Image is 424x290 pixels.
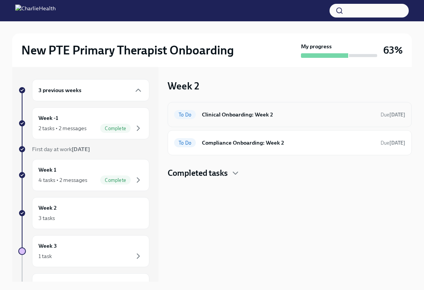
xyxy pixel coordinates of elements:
[38,214,55,222] div: 3 tasks
[174,137,405,149] a: To DoCompliance Onboarding: Week 2Due[DATE]
[100,177,131,183] span: Complete
[18,235,149,267] a: Week 31 task
[38,280,57,288] h6: Week 4
[202,110,374,119] h6: Clinical Onboarding: Week 2
[18,197,149,229] a: Week 23 tasks
[38,166,56,174] h6: Week 1
[38,114,58,122] h6: Week -1
[100,126,131,131] span: Complete
[38,124,86,132] div: 2 tasks • 2 messages
[32,146,90,153] span: First day at work
[15,5,56,17] img: CharlieHealth
[389,112,405,118] strong: [DATE]
[381,140,405,146] span: Due
[301,43,332,50] strong: My progress
[38,176,87,184] div: 4 tasks • 2 messages
[18,107,149,139] a: Week -12 tasks • 2 messagesComplete
[21,43,234,58] h2: New PTE Primary Therapist Onboarding
[38,242,57,250] h6: Week 3
[381,112,405,118] span: Due
[174,140,196,146] span: To Do
[381,111,405,118] span: October 4th, 2025 07:00
[202,139,374,147] h6: Compliance Onboarding: Week 2
[18,159,149,191] a: Week 14 tasks • 2 messagesComplete
[38,252,52,260] div: 1 task
[32,79,149,101] div: 3 previous weeks
[381,139,405,147] span: October 4th, 2025 07:00
[38,86,82,94] h6: 3 previous weeks
[383,43,403,57] h3: 63%
[168,167,412,179] div: Completed tasks
[168,79,199,93] h3: Week 2
[72,146,90,153] strong: [DATE]
[389,140,405,146] strong: [DATE]
[174,112,196,118] span: To Do
[18,145,149,153] a: First day at work[DATE]
[38,204,57,212] h6: Week 2
[168,167,228,179] h4: Completed tasks
[174,108,405,121] a: To DoClinical Onboarding: Week 2Due[DATE]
